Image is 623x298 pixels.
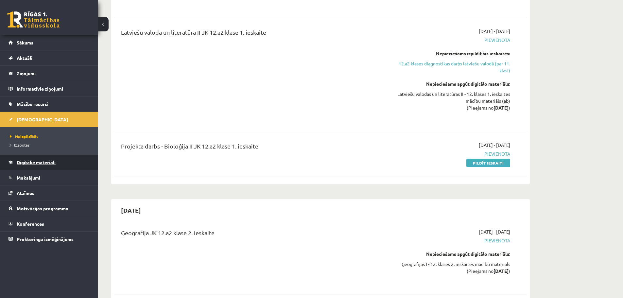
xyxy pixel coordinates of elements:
[17,159,56,165] span: Digitālie materiāli
[17,81,90,96] legend: Informatīvie ziņojumi
[10,142,29,148] span: Izlabotās
[9,112,90,127] a: [DEMOGRAPHIC_DATA]
[7,11,60,28] a: Rīgas 1. Tālmācības vidusskola
[9,216,90,231] a: Konferences
[10,142,92,148] a: Izlabotās
[466,159,510,167] a: Pildīt ieskaiti
[387,261,510,274] div: Ģeogrāfijas I - 12. klases 2. ieskaites mācību materiāls (Pieejams no )
[9,201,90,216] a: Motivācijas programma
[387,50,510,57] div: Nepieciešams izpildīt šīs ieskaites:
[387,80,510,87] div: Nepieciešams apgūt digitālo materiālu:
[17,205,68,211] span: Motivācijas programma
[387,251,510,257] div: Nepieciešams apgūt digitālo materiālu:
[17,170,90,185] legend: Maksājumi
[9,50,90,65] a: Aktuāli
[17,116,68,122] span: [DEMOGRAPHIC_DATA]
[10,133,92,139] a: Neizpildītās
[17,221,44,227] span: Konferences
[387,150,510,157] span: Pievienota
[9,81,90,96] a: Informatīvie ziņojumi
[9,35,90,50] a: Sākums
[17,55,32,61] span: Aktuāli
[9,155,90,170] a: Digitālie materiāli
[479,142,510,149] span: [DATE] - [DATE]
[479,228,510,235] span: [DATE] - [DATE]
[17,190,34,196] span: Atzīmes
[9,232,90,247] a: Proktoringa izmēģinājums
[114,202,147,218] h2: [DATE]
[387,37,510,44] span: Pievienota
[121,228,377,240] div: Ģeogrāfija JK 12.a2 klase 2. ieskaite
[493,268,509,274] strong: [DATE]
[121,28,377,40] div: Latviešu valoda un literatūra II JK 12.a2 klase 1. ieskaite
[9,96,90,112] a: Mācību resursi
[17,101,48,107] span: Mācību resursi
[387,91,510,111] div: Latviešu valodas un literatūras II - 12. klases 1. ieskaites mācību materiāls (ab) (Pieejams no )
[387,237,510,244] span: Pievienota
[17,236,74,242] span: Proktoringa izmēģinājums
[479,28,510,35] span: [DATE] - [DATE]
[493,105,509,111] strong: [DATE]
[9,170,90,185] a: Maksājumi
[17,40,33,45] span: Sākums
[121,142,377,154] div: Projekta darbs - Bioloģija II JK 12.a2 klase 1. ieskaite
[9,185,90,201] a: Atzīmes
[387,60,510,74] a: 12.a2 klases diagnostikas darbs latviešu valodā (par 11. klasi)
[9,66,90,81] a: Ziņojumi
[17,66,90,81] legend: Ziņojumi
[10,134,38,139] span: Neizpildītās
